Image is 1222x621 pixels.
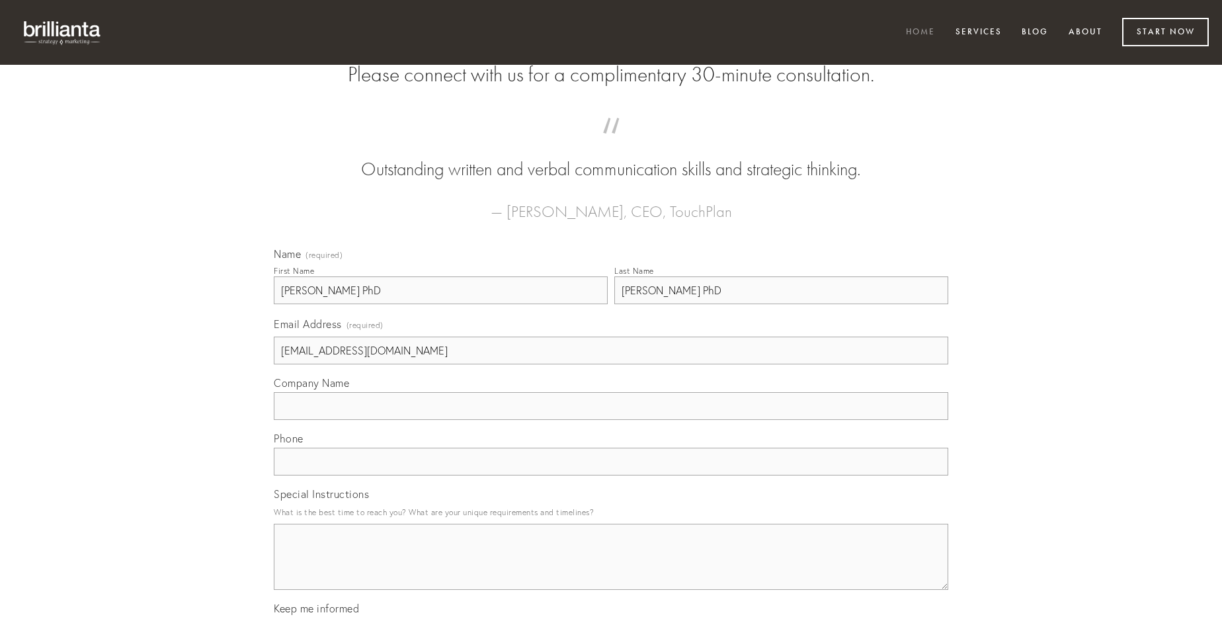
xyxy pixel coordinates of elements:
[274,376,349,390] span: Company Name
[295,131,927,183] blockquote: Outstanding written and verbal communication skills and strategic thinking.
[1013,22,1057,44] a: Blog
[274,602,359,615] span: Keep me informed
[295,131,927,157] span: “
[274,503,948,521] p: What is the best time to reach you? What are your unique requirements and timelines?
[295,183,927,225] figcaption: — [PERSON_NAME], CEO, TouchPlan
[274,62,948,87] h2: Please connect with us for a complimentary 30-minute consultation.
[274,317,342,331] span: Email Address
[274,487,369,501] span: Special Instructions
[346,316,384,334] span: (required)
[305,251,343,259] span: (required)
[897,22,944,44] a: Home
[13,13,112,52] img: brillianta - research, strategy, marketing
[614,266,654,276] div: Last Name
[274,266,314,276] div: First Name
[947,22,1010,44] a: Services
[1060,22,1111,44] a: About
[274,247,301,261] span: Name
[274,432,304,445] span: Phone
[1122,18,1209,46] a: Start Now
